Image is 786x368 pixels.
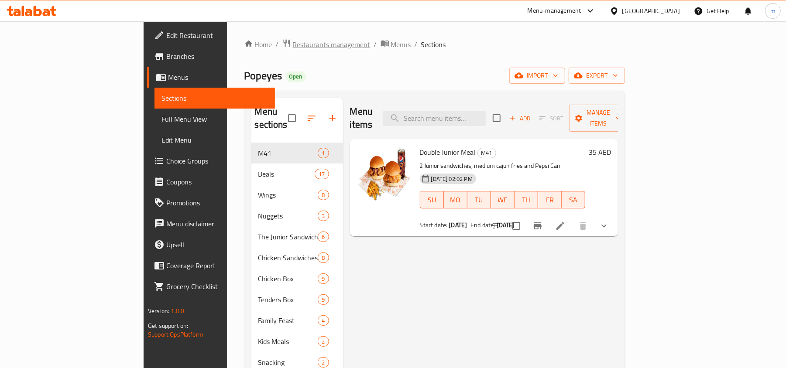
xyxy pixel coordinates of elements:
[251,310,343,331] div: Family Feast4
[293,39,371,50] span: Restaurants management
[318,315,329,326] div: items
[244,66,282,85] span: Popeyes
[251,164,343,184] div: Deals17
[154,109,275,129] a: Full Menu View
[515,191,538,208] button: TH
[470,219,495,231] span: End date:
[251,226,343,247] div: The Junior Sandwich6
[147,255,275,276] a: Coverage Report
[147,234,275,255] a: Upsell
[148,329,203,340] a: Support.OpsPlatform
[258,357,318,368] div: Snacking
[318,233,328,241] span: 6
[374,39,377,50] li: /
[147,171,275,192] a: Coupons
[318,212,328,220] span: 3
[161,93,268,103] span: Sections
[258,315,318,326] div: Family Feast
[420,191,444,208] button: SU
[573,215,594,236] button: delete
[318,296,328,304] span: 9
[576,70,618,81] span: export
[166,198,268,208] span: Promotions
[350,105,373,131] h2: Menu items
[599,221,609,231] svg: Show Choices
[166,51,268,61] span: Branches
[283,109,301,127] span: Select all sections
[251,184,343,205] div: Wings8
[161,114,268,124] span: Full Menu View
[147,276,275,297] a: Grocery Checklist
[516,70,558,81] span: import
[569,105,628,132] button: Manage items
[322,108,343,129] button: Add section
[576,107,621,129] span: Manage items
[258,169,315,179] span: Deals
[518,194,535,206] span: TH
[494,194,511,206] span: WE
[594,215,614,236] button: show more
[258,273,318,284] span: Chicken Box
[258,336,318,347] span: Kids Meals
[357,146,413,202] img: Double Junior Meal
[508,113,532,123] span: Add
[147,25,275,46] a: Edit Restaurant
[428,175,476,183] span: [DATE] 02:02 PM
[770,6,776,16] span: m
[318,191,328,199] span: 8
[258,148,318,158] span: M41
[171,305,184,317] span: 1.0.0
[258,232,318,242] div: The Junior Sandwich
[148,320,188,331] span: Get support on:
[251,247,343,268] div: Chicken Sandwiches8
[471,194,487,206] span: TU
[507,217,525,235] span: Select to update
[318,148,329,158] div: items
[415,39,418,50] li: /
[148,305,169,317] span: Version:
[478,148,496,158] span: M41
[420,219,448,231] span: Start date:
[166,218,268,229] span: Menu disclaimer
[258,294,318,305] span: Tenders Box
[444,191,467,208] button: MO
[251,331,343,352] div: Kids Meals2
[154,129,275,150] a: Edit Menu
[420,160,585,171] p: 2 Junior sandwiches, medium cajun fries and Pepsi Can
[477,148,496,158] div: M41
[282,39,371,50] a: Restaurants management
[491,191,515,208] button: WE
[555,221,566,231] a: Edit menu item
[538,191,562,208] button: FR
[318,294,329,305] div: items
[391,39,411,50] span: Menus
[424,194,440,206] span: SU
[166,239,268,250] span: Upsell
[467,191,491,208] button: TU
[383,111,486,126] input: search
[168,72,268,82] span: Menus
[528,6,581,16] div: Menu-management
[315,169,329,179] div: items
[147,192,275,213] a: Promotions
[569,68,625,84] button: export
[318,275,328,283] span: 9
[166,260,268,271] span: Coverage Report
[301,108,322,129] span: Sort sections
[161,135,268,145] span: Edit Menu
[315,170,328,178] span: 17
[509,68,565,84] button: import
[258,190,318,200] span: Wings
[258,252,318,263] span: Chicken Sandwiches
[166,156,268,166] span: Choice Groups
[154,88,275,109] a: Sections
[147,150,275,171] a: Choice Groups
[147,213,275,234] a: Menu disclaimer
[506,112,534,125] button: Add
[527,215,548,236] button: Branch-specific-item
